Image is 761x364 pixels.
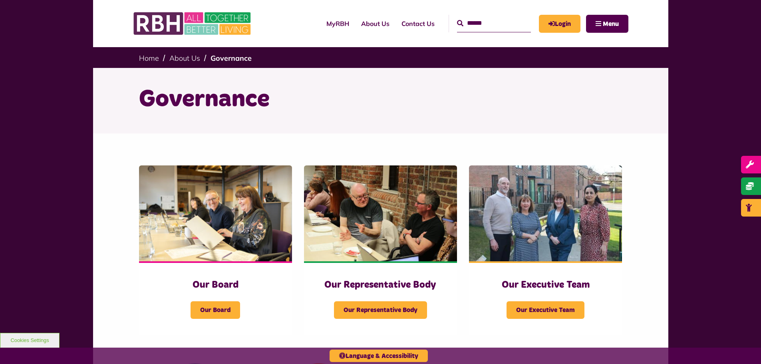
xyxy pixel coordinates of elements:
a: MyRBH [320,13,355,34]
a: About Us [169,54,200,63]
a: Home [139,54,159,63]
iframe: Netcall Web Assistant for live chat [725,328,761,364]
a: Governance [211,54,252,63]
button: Navigation [586,15,628,33]
img: Rep Body [304,165,457,261]
h3: Our Representative Body [320,279,441,291]
a: Our Executive Team Our Executive Team [469,165,622,335]
a: Our Representative Body Our Representative Body [304,165,457,335]
img: RBH Board 1 [139,165,292,261]
h3: Our Board [155,279,276,291]
img: RBH [133,8,253,39]
span: Our Representative Body [334,301,427,319]
h1: Governance [139,84,622,115]
span: Menu [603,21,619,27]
a: Our Board Our Board [139,165,292,335]
a: About Us [355,13,395,34]
span: Our Executive Team [507,301,584,319]
span: Our Board [191,301,240,319]
a: MyRBH [539,15,580,33]
img: RBH Executive Team [469,165,622,261]
button: Language & Accessibility [330,350,428,362]
h3: Our Executive Team [485,279,606,291]
a: Contact Us [395,13,441,34]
